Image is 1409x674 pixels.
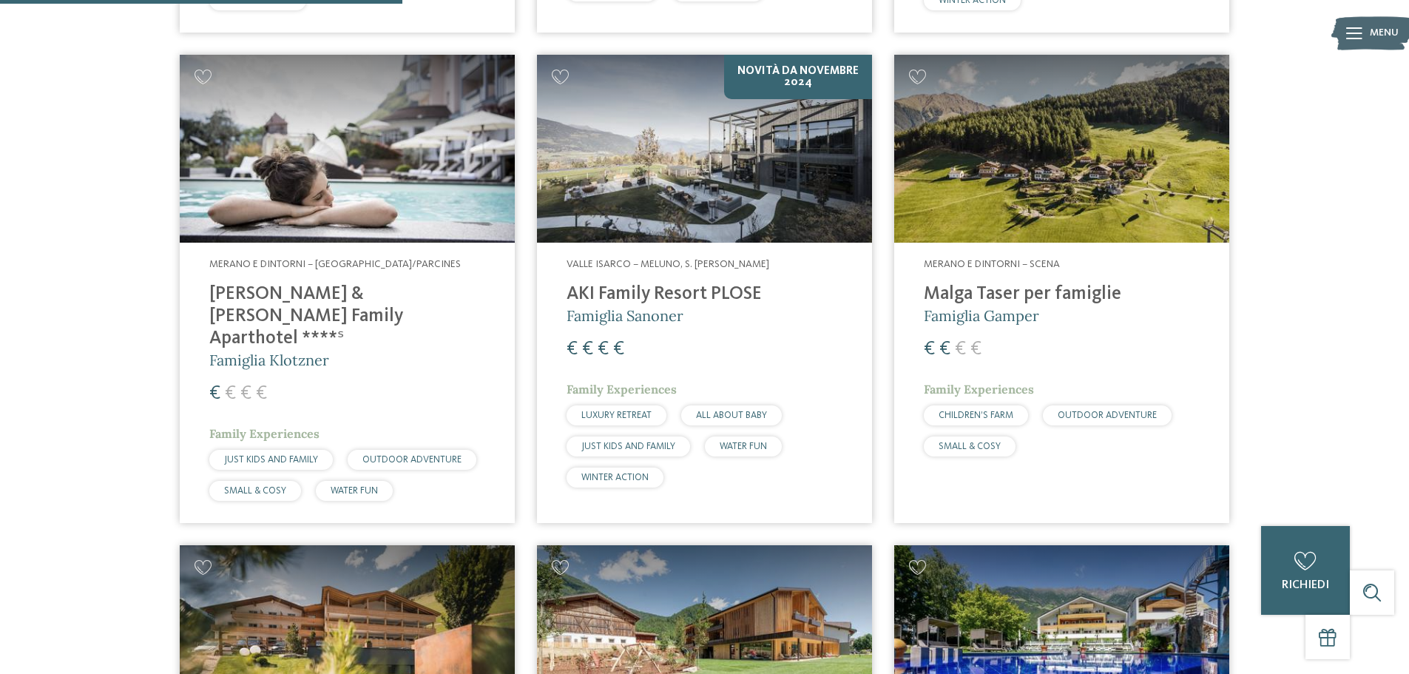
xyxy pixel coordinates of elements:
[924,382,1034,397] span: Family Experiences
[209,351,329,369] span: Famiglia Klotzner
[613,340,624,359] span: €
[939,340,950,359] span: €
[209,384,220,403] span: €
[209,259,461,269] span: Merano e dintorni – [GEOGRAPHIC_DATA]/Parcines
[567,283,842,306] h4: AKI Family Resort PLOSE
[924,259,1060,269] span: Merano e dintorni – Scena
[362,455,462,465] span: OUTDOOR ADVENTURE
[180,55,515,243] img: Cercate un hotel per famiglie? Qui troverete solo i migliori!
[924,340,935,359] span: €
[225,384,236,403] span: €
[720,442,767,451] span: WATER FUN
[224,486,286,496] span: SMALL & COSY
[224,455,318,465] span: JUST KIDS AND FAMILY
[567,306,683,325] span: Famiglia Sanoner
[970,340,981,359] span: €
[567,382,677,397] span: Family Experiences
[582,340,593,359] span: €
[939,411,1013,420] span: CHILDREN’S FARM
[924,306,1039,325] span: Famiglia Gamper
[567,259,769,269] span: Valle Isarco – Meluno, S. [PERSON_NAME]
[331,486,378,496] span: WATER FUN
[894,55,1229,523] a: Cercate un hotel per famiglie? Qui troverete solo i migliori! Merano e dintorni – Scena Malga Tas...
[1261,526,1350,615] a: richiedi
[939,442,1001,451] span: SMALL & COSY
[598,340,609,359] span: €
[581,442,675,451] span: JUST KIDS AND FAMILY
[955,340,966,359] span: €
[537,55,872,523] a: Cercate un hotel per famiglie? Qui troverete solo i migliori! NOVITÀ da novembre 2024 Valle Isarc...
[240,384,251,403] span: €
[256,384,267,403] span: €
[924,283,1200,306] h4: Malga Taser per famiglie
[894,55,1229,243] img: Cercate un hotel per famiglie? Qui troverete solo i migliori!
[1058,411,1157,420] span: OUTDOOR ADVENTURE
[537,55,872,243] img: Cercate un hotel per famiglie? Qui troverete solo i migliori!
[581,473,649,482] span: WINTER ACTION
[581,411,652,420] span: LUXURY RETREAT
[567,340,578,359] span: €
[180,55,515,523] a: Cercate un hotel per famiglie? Qui troverete solo i migliori! Merano e dintorni – [GEOGRAPHIC_DAT...
[209,426,320,441] span: Family Experiences
[696,411,767,420] span: ALL ABOUT BABY
[209,283,485,350] h4: [PERSON_NAME] & [PERSON_NAME] Family Aparthotel ****ˢ
[1282,579,1329,591] span: richiedi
